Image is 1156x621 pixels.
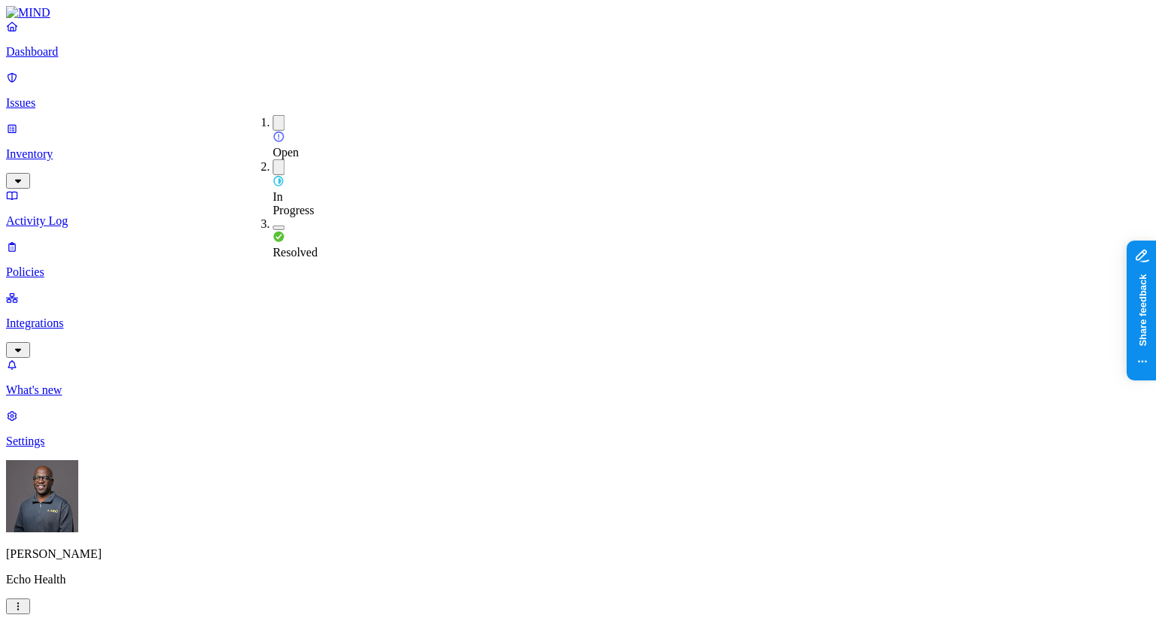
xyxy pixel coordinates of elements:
[6,460,78,532] img: Gregory Thomas
[6,6,50,20] img: MIND
[272,190,314,217] span: In Progress
[6,96,1150,110] p: Issues
[6,240,1150,279] a: Policies
[272,131,284,143] img: status-open
[6,122,1150,186] a: Inventory
[6,573,1150,586] p: Echo Health
[6,147,1150,161] p: Inventory
[6,214,1150,228] p: Activity Log
[6,547,1150,561] p: [PERSON_NAME]
[272,146,299,159] span: Open
[6,291,1150,356] a: Integrations
[6,71,1150,110] a: Issues
[272,246,318,259] span: Resolved
[6,189,1150,228] a: Activity Log
[6,45,1150,59] p: Dashboard
[6,409,1150,448] a: Settings
[272,175,284,187] img: status-in-progress
[6,435,1150,448] p: Settings
[6,383,1150,397] p: What's new
[6,265,1150,279] p: Policies
[272,231,284,243] img: status-resolved
[6,317,1150,330] p: Integrations
[6,20,1150,59] a: Dashboard
[6,358,1150,397] a: What's new
[6,6,1150,20] a: MIND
